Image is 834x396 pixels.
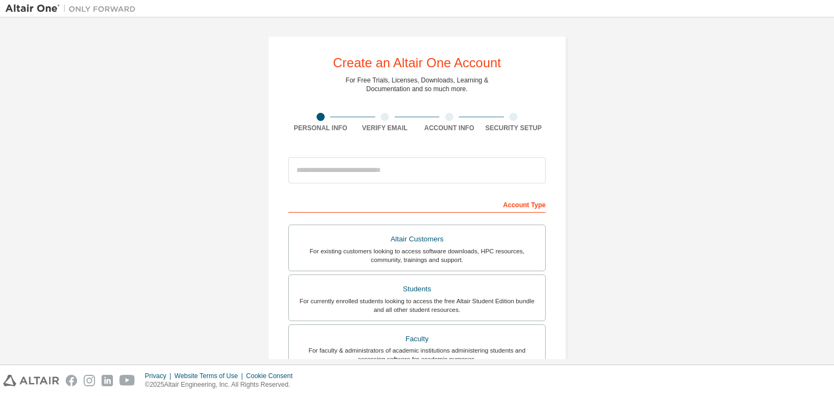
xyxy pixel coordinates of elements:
[295,346,539,363] div: For faculty & administrators of academic institutions administering students and accessing softwa...
[246,372,299,380] div: Cookie Consent
[295,282,539,297] div: Students
[66,375,77,386] img: facebook.svg
[417,124,482,132] div: Account Info
[145,380,299,389] p: © 2025 Altair Engineering, Inc. All Rights Reserved.
[288,195,546,213] div: Account Type
[482,124,546,132] div: Security Setup
[295,247,539,264] div: For existing customers looking to access software downloads, HPC resources, community, trainings ...
[102,375,113,386] img: linkedin.svg
[5,3,141,14] img: Altair One
[295,232,539,247] div: Altair Customers
[84,375,95,386] img: instagram.svg
[346,76,489,93] div: For Free Trials, Licenses, Downloads, Learning & Documentation and so much more.
[295,297,539,314] div: For currently enrolled students looking to access the free Altair Student Edition bundle and all ...
[145,372,174,380] div: Privacy
[174,372,246,380] div: Website Terms of Use
[288,124,353,132] div: Personal Info
[333,56,501,69] div: Create an Altair One Account
[3,375,59,386] img: altair_logo.svg
[353,124,418,132] div: Verify Email
[119,375,135,386] img: youtube.svg
[295,331,539,347] div: Faculty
